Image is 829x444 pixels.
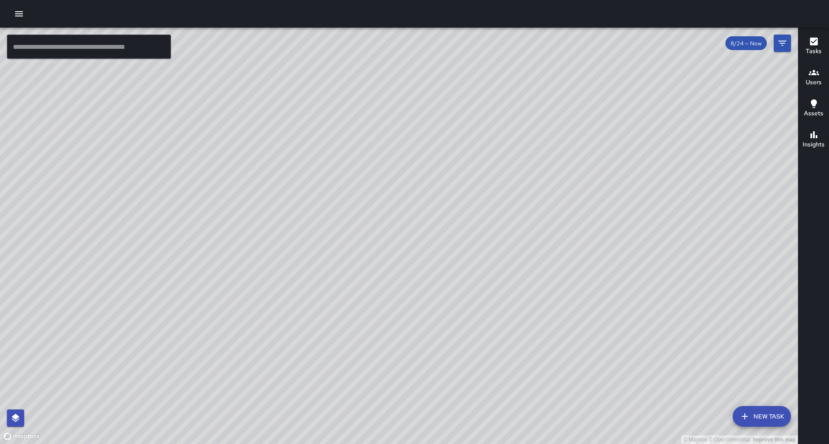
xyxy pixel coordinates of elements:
h6: Assets [804,109,823,118]
button: Tasks [798,31,829,62]
h6: Insights [803,140,825,149]
button: Users [798,62,829,93]
span: 8/24 — Now [725,40,767,47]
h6: Tasks [806,47,822,56]
button: New Task [733,406,791,427]
button: Filters [774,35,791,52]
button: Assets [798,93,829,124]
button: Insights [798,124,829,155]
h6: Users [806,78,822,87]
